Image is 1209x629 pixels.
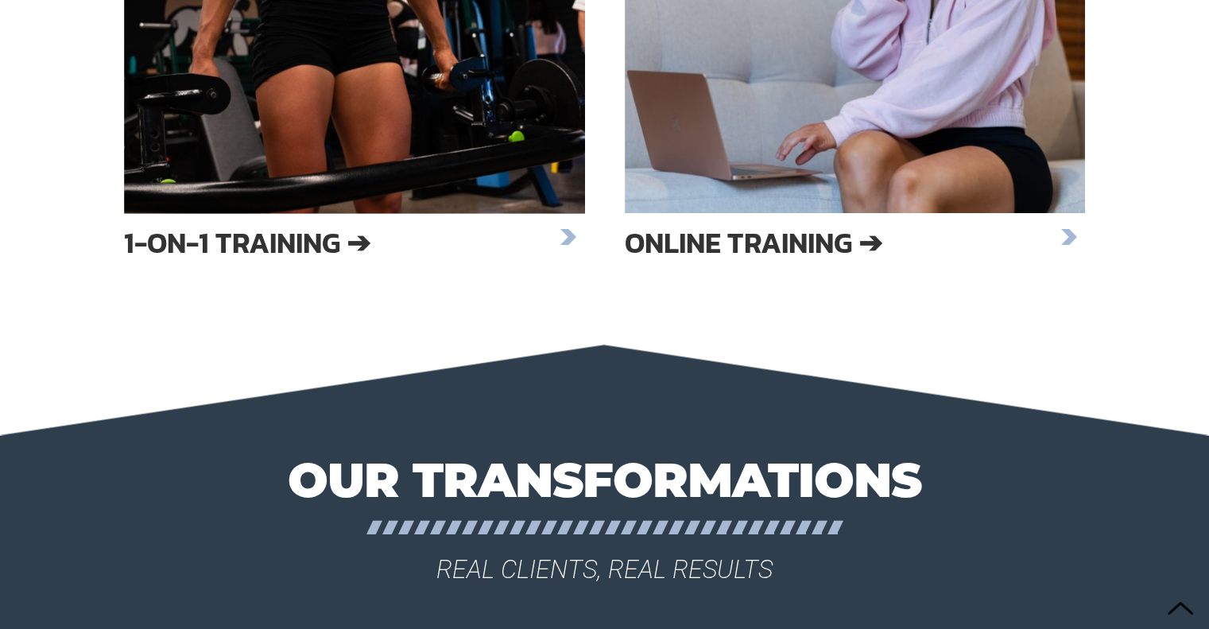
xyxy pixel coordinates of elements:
h3: 1-on-1 Training ➔ [124,229,553,256]
h3: ONLINE TRAINING ➔ [625,229,1054,256]
h3: real clients, real results [104,555,1106,582]
h1: our transformations [104,452,1106,507]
